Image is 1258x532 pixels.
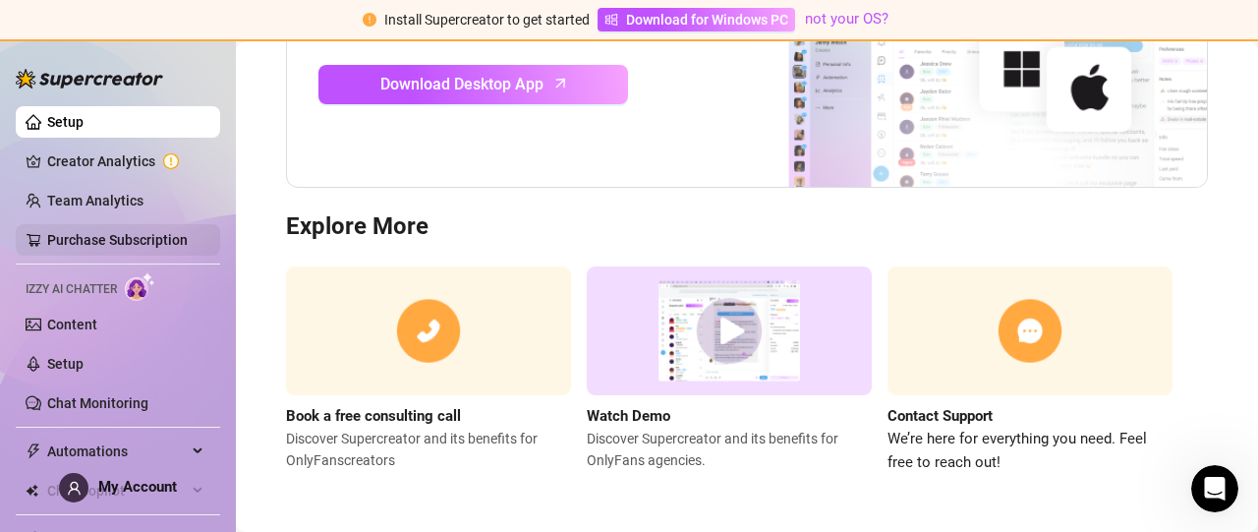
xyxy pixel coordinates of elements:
[805,10,888,28] a: not your OS?
[587,266,872,395] img: supercreator demo
[286,407,461,425] strong: Book a free consulting call
[26,484,38,498] img: Chat Copilot
[286,266,571,474] a: Book a free consulting callDiscover Supercreator and its benefits for OnlyFanscreators
[549,72,572,94] span: arrow-up
[587,266,872,474] a: Watch DemoDiscover Supercreator and its benefits for OnlyFans agencies.
[47,232,188,248] a: Purchase Subscription
[47,356,84,372] a: Setup
[47,193,143,208] a: Team Analytics
[286,266,571,395] img: consulting call
[363,13,376,27] span: exclamation-circle
[887,407,993,425] strong: Contact Support
[887,428,1172,474] span: We’re here for everything you need. Feel free to reach out!
[286,211,1208,243] h3: Explore More
[47,114,84,130] a: Setup
[887,266,1172,395] img: contact support
[26,280,117,299] span: Izzy AI Chatter
[598,8,795,31] a: Download for Windows PC
[1191,465,1238,512] iframe: Intercom live chat
[47,475,187,506] span: Chat Copilot
[47,436,187,467] span: Automations
[604,13,618,27] span: windows
[380,72,543,96] span: Download Desktop App
[67,481,82,496] span: user
[125,272,155,301] img: AI Chatter
[47,395,148,411] a: Chat Monitoring
[26,443,41,459] span: thunderbolt
[47,317,97,332] a: Content
[98,478,177,496] span: My Account
[47,146,204,177] a: Creator Analytics exclamation-circle
[626,9,788,30] span: Download for Windows PC
[286,428,571,471] span: Discover Supercreator and its benefits for OnlyFans creators
[16,69,163,89] img: logo-BBDzfeDw.svg
[587,407,670,425] strong: Watch Demo
[384,12,590,28] span: Install Supercreator to get started
[318,65,628,104] a: Download Desktop Apparrow-up
[587,428,872,471] span: Discover Supercreator and its benefits for OnlyFans agencies.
